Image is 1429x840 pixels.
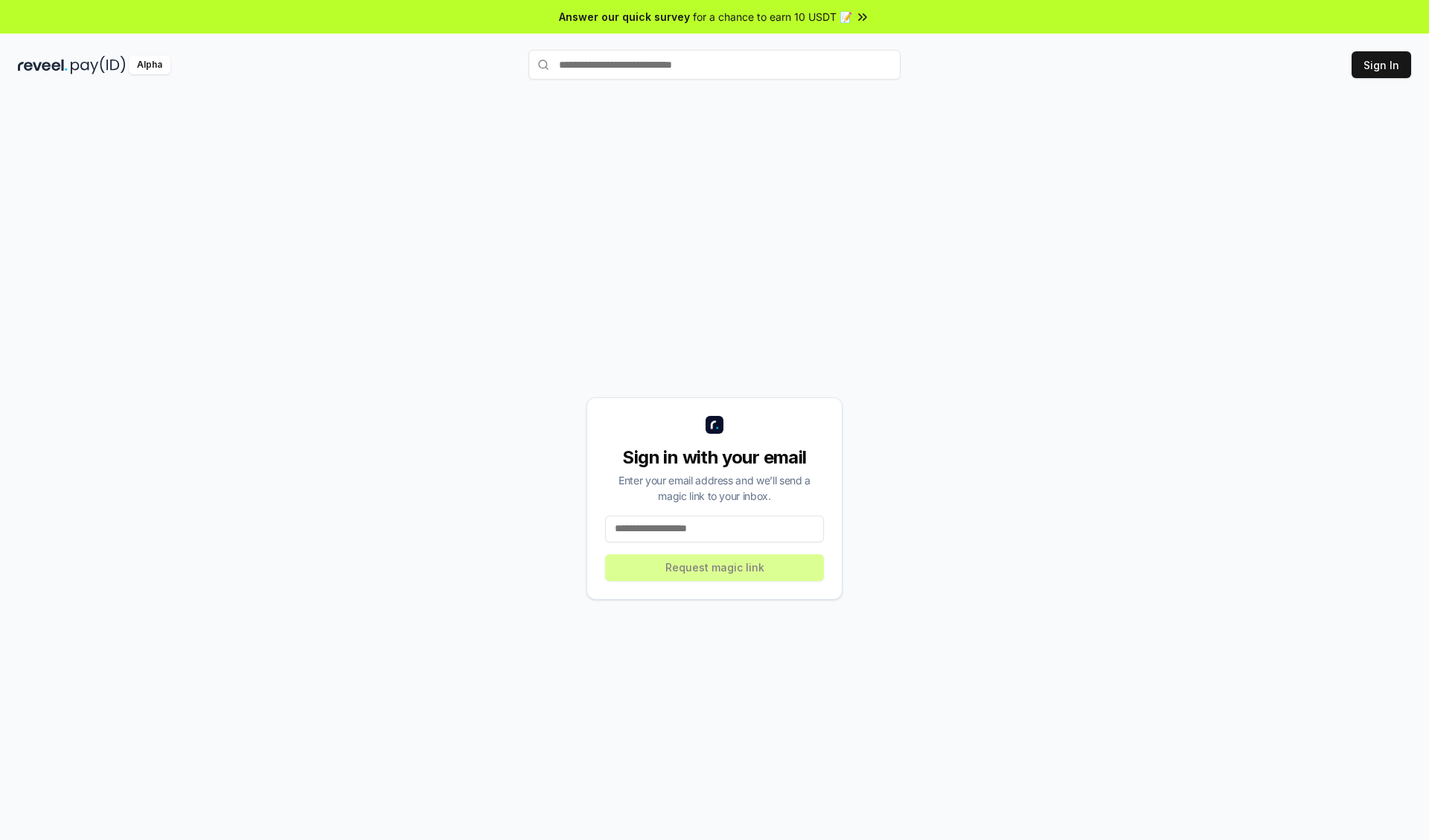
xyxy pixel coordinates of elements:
img: logo_small [706,416,723,434]
span: Answer our quick survey [559,9,690,25]
img: pay_id [71,56,126,74]
img: reveel_dark [18,56,68,74]
div: Enter your email address and we’ll send a magic link to your inbox. [605,472,824,504]
div: Alpha [129,56,170,74]
span: for a chance to earn 10 USDT 📝 [693,9,852,25]
button: Sign In [1352,51,1411,78]
div: Sign in with your email [605,446,824,469]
